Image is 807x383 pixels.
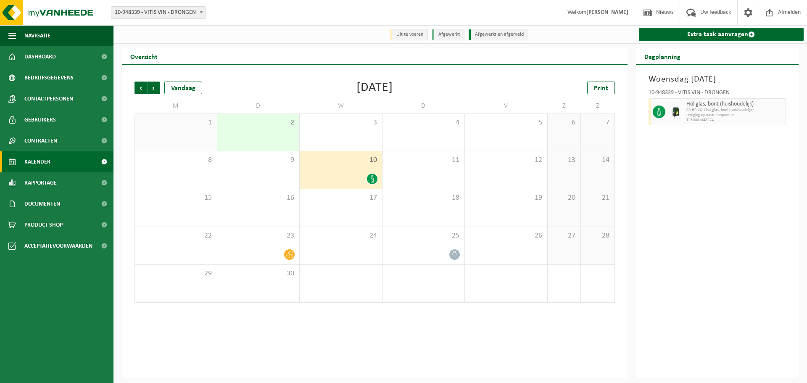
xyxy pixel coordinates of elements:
[585,193,610,203] span: 21
[304,231,378,240] span: 24
[469,193,543,203] span: 19
[432,29,464,40] li: Afgewerkt
[24,214,63,235] span: Product Shop
[24,130,57,151] span: Contracten
[686,118,784,123] span: T250001848274
[552,156,577,165] span: 13
[686,113,784,118] span: Lediging op vaste frequentie
[111,7,206,18] span: 10-948339 - VITIS VIN - DRONGEN
[587,82,615,94] a: Print
[24,25,50,46] span: Navigatie
[222,156,295,165] span: 9
[585,156,610,165] span: 14
[122,48,166,64] h2: Overzicht
[552,231,577,240] span: 27
[585,118,610,127] span: 7
[24,235,92,256] span: Acceptatievoorwaarden
[636,48,689,64] h2: Dagplanning
[164,82,202,94] div: Vandaag
[139,269,213,278] span: 29
[24,88,73,109] span: Contactpersonen
[649,90,786,98] div: 10-948339 - VITIS VIN - DRONGEN
[222,269,295,278] span: 30
[382,98,465,114] td: D
[686,108,784,113] span: CR-HR-1C-1 hol glas, bont (huishoudelijk)
[387,193,461,203] span: 18
[552,193,577,203] span: 20
[670,106,682,118] img: CR-HR-1C-1000-PES-01
[148,82,160,94] span: Volgende
[139,156,213,165] span: 8
[300,98,382,114] td: W
[469,231,543,240] span: 26
[649,73,786,86] h3: Woensdag [DATE]
[304,156,378,165] span: 10
[24,193,60,214] span: Documenten
[585,231,610,240] span: 28
[222,231,295,240] span: 23
[304,193,378,203] span: 17
[222,193,295,203] span: 16
[24,67,74,88] span: Bedrijfsgegevens
[217,98,300,114] td: D
[639,28,804,41] a: Extra taak aanvragen
[134,82,147,94] span: Vorige
[686,101,784,108] span: Hol glas, bont (huishoudelijk)
[134,98,217,114] td: M
[24,109,56,130] span: Gebruikers
[24,172,57,193] span: Rapportage
[304,118,378,127] span: 3
[594,85,608,92] span: Print
[222,118,295,127] span: 2
[387,231,461,240] span: 25
[387,118,461,127] span: 4
[469,29,528,40] li: Afgewerkt en afgemeld
[552,118,577,127] span: 6
[390,29,428,40] li: Uit te voeren
[581,98,614,114] td: Z
[24,46,56,67] span: Dashboard
[24,151,50,172] span: Kalender
[356,82,393,94] div: [DATE]
[387,156,461,165] span: 11
[139,118,213,127] span: 1
[469,156,543,165] span: 12
[469,118,543,127] span: 5
[111,6,206,19] span: 10-948339 - VITIS VIN - DRONGEN
[139,231,213,240] span: 22
[586,9,628,16] strong: [PERSON_NAME]
[548,98,581,114] td: Z
[465,98,548,114] td: V
[139,193,213,203] span: 15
